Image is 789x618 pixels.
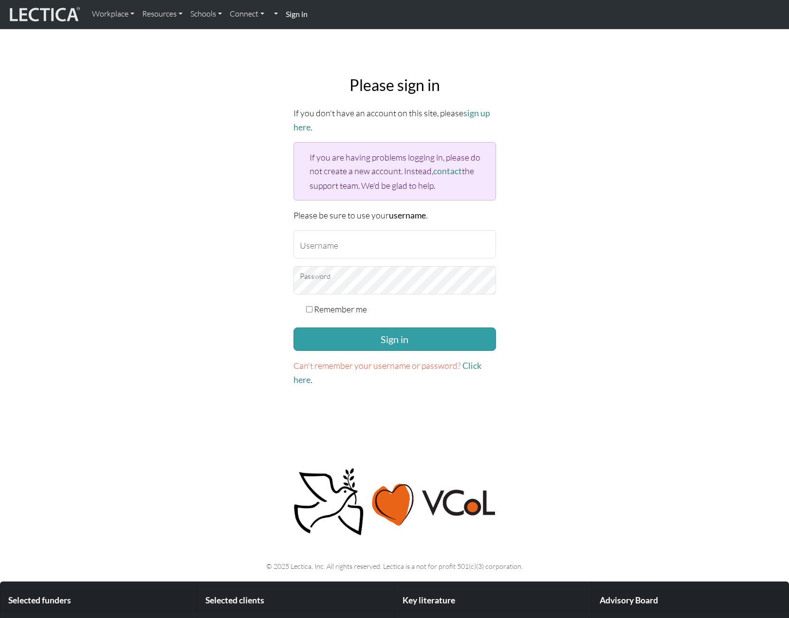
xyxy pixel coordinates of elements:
[88,4,138,24] a: Workplace
[294,230,496,258] input: Username
[294,106,496,134] p: If you don't have an account on this site, please .
[294,76,496,94] h2: Please sign in
[294,142,496,200] div: If you are having problems logging in, please do not create a new account. Instead, the support t...
[186,4,226,24] a: Schools
[0,590,197,612] div: Selected funders
[198,590,394,612] div: Selected clients
[282,4,312,25] a: Sign in
[79,561,710,572] p: © 2025 Lectica, Inc. All rights reserved. Lectica is a not for profit 501(c)(3) corporation.
[592,590,789,612] div: Advisory Board
[389,210,426,220] strong: username
[226,4,268,24] a: Connect
[433,166,462,176] a: contact
[291,467,499,537] img: Peace, love, VCoL
[294,208,496,222] p: Please be sure to use your .
[314,302,367,316] label: Remember me
[294,359,496,387] p: .
[7,5,80,24] img: lecticalive
[395,590,591,612] div: Key literature
[138,4,186,24] a: Resources
[286,9,308,18] strong: Sign in
[294,360,461,371] span: Can't remember your username or password?
[294,327,496,351] button: Sign in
